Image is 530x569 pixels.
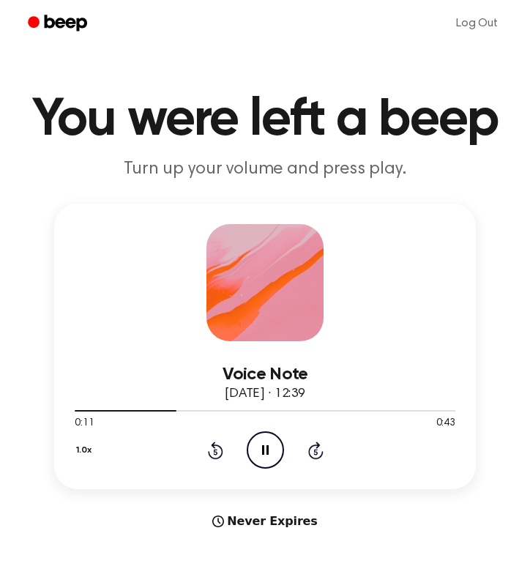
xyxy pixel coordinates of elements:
span: 0:11 [75,416,94,431]
a: Beep [18,10,100,38]
span: [DATE] · 12:39 [225,387,305,401]
a: Log Out [441,6,512,41]
button: 1.0x [75,438,97,463]
h1: You were left a beep [18,94,512,146]
span: 0:43 [436,416,455,431]
p: Turn up your volume and press play. [18,158,512,180]
h3: Voice Note [75,365,455,384]
div: Never Expires [54,513,476,530]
